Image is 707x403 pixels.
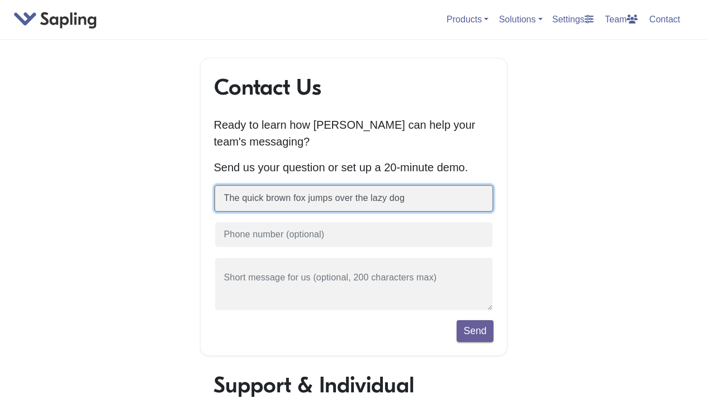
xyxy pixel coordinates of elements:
[214,74,494,101] h1: Contact Us
[645,10,685,29] a: Contact
[548,10,598,29] a: Settings
[214,159,494,176] p: Send us your question or set up a 20-minute demo.
[214,116,494,150] p: Ready to learn how [PERSON_NAME] can help your team's messaging?
[600,10,642,29] a: Team
[499,15,543,24] a: Solutions
[214,185,494,212] input: Business email (required)
[457,320,493,341] button: Send
[447,15,488,24] a: Products
[214,221,494,249] input: Phone number (optional)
